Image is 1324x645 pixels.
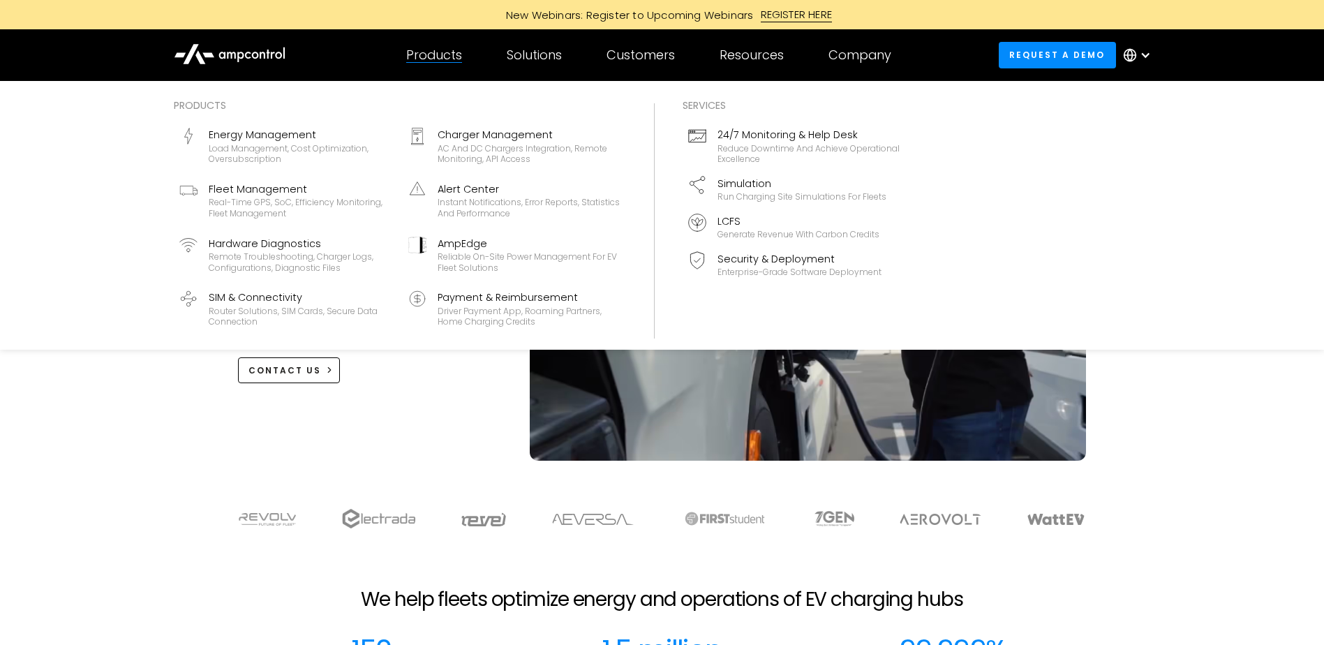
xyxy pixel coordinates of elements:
div: Energy Management [209,127,392,142]
div: Products [406,47,462,63]
div: Resources [720,47,784,63]
a: AmpEdgeReliable On-site Power Management for EV Fleet Solutions [403,230,626,279]
a: LCFSGenerate revenue with carbon credits [683,208,906,246]
a: Hardware DiagnosticsRemote troubleshooting, charger logs, configurations, diagnostic files [174,230,397,279]
a: Charger ManagementAC and DC chargers integration, remote monitoring, API access [403,121,626,170]
div: Enterprise-grade software deployment [717,267,882,278]
div: Fleet Management [209,181,392,197]
div: Charger Management [438,127,620,142]
div: Alert Center [438,181,620,197]
a: Energy ManagementLoad management, cost optimization, oversubscription [174,121,397,170]
div: Real-time GPS, SoC, efficiency monitoring, fleet management [209,197,392,218]
div: Company [828,47,891,63]
div: Router Solutions, SIM Cards, Secure Data Connection [209,306,392,327]
h2: We help fleets optimize energy and operations of EV charging hubs [361,588,962,611]
div: Reduce downtime and achieve operational excellence [717,143,900,165]
a: Payment & ReimbursementDriver Payment App, Roaming Partners, Home Charging Credits [403,284,626,333]
a: Fleet ManagementReal-time GPS, SoC, efficiency monitoring, fleet management [174,176,397,225]
img: WattEV logo [1027,514,1085,525]
div: Driver Payment App, Roaming Partners, Home Charging Credits [438,306,620,327]
a: Security & DeploymentEnterprise-grade software deployment [683,246,906,283]
div: AC and DC chargers integration, remote monitoring, API access [438,143,620,165]
div: Simulation [717,176,886,191]
div: Customers [607,47,675,63]
div: REGISTER HERE [761,7,833,22]
div: New Webinars: Register to Upcoming Webinars [492,8,761,22]
div: Services [683,98,906,113]
img: electrada logo [342,509,415,528]
div: 24/7 Monitoring & Help Desk [717,127,900,142]
div: LCFS [717,214,879,229]
div: SIM & Connectivity [209,290,392,305]
div: Reliable On-site Power Management for EV Fleet Solutions [438,251,620,273]
div: Products [174,98,626,113]
div: Security & Deployment [717,251,882,267]
a: Request a demo [999,42,1116,68]
div: Load management, cost optimization, oversubscription [209,143,392,165]
div: Solutions [507,47,562,63]
img: Aerovolt Logo [899,514,982,525]
div: Payment & Reimbursement [438,290,620,305]
div: AmpEdge [438,236,620,251]
a: 24/7 Monitoring & Help DeskReduce downtime and achieve operational excellence [683,121,906,170]
div: Remote troubleshooting, charger logs, configurations, diagnostic files [209,251,392,273]
a: CONTACT US [238,357,341,383]
a: New Webinars: Register to Upcoming WebinarsREGISTER HERE [348,7,976,22]
div: Generate revenue with carbon credits [717,229,879,240]
div: Instant notifications, error reports, statistics and performance [438,197,620,218]
div: Hardware Diagnostics [209,236,392,251]
a: SimulationRun charging site simulations for fleets [683,170,906,208]
div: CONTACT US [248,364,321,377]
div: Run charging site simulations for fleets [717,191,886,202]
a: SIM & ConnectivityRouter Solutions, SIM Cards, Secure Data Connection [174,284,397,333]
a: Alert CenterInstant notifications, error reports, statistics and performance [403,176,626,225]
